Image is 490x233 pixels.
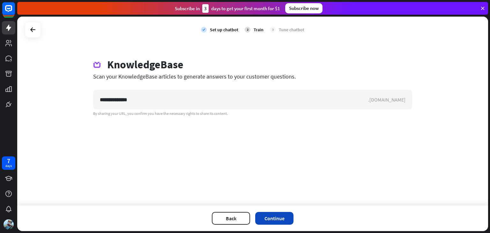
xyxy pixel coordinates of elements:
[279,27,304,33] div: Tune chatbot
[368,96,412,103] div: .[DOMAIN_NAME]
[201,27,207,33] i: check
[285,3,323,13] div: Subscribe now
[93,111,412,116] div: By sharing your URL, you confirm you have the necessary rights to share its content.
[107,58,183,71] div: KnowledgeBase
[202,4,209,13] div: 3
[7,158,10,164] div: 7
[270,27,276,33] div: 3
[5,3,24,22] button: Open LiveChat chat widget
[245,27,250,33] div: 2
[5,164,12,168] div: days
[210,27,238,33] div: Set up chatbot
[93,73,412,80] div: Scan your KnowledgeBase articles to generate answers to your customer questions.
[254,27,264,33] div: Train
[255,212,293,225] button: Continue
[175,4,280,13] div: Subscribe in days to get your first month for $1
[2,156,15,170] a: 7 days
[212,212,250,225] button: Back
